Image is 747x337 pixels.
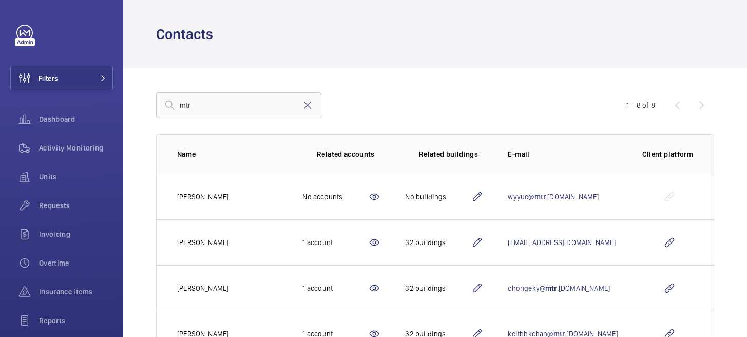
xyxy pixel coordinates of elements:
div: 1 – 8 of 8 [626,100,655,110]
a: chongeky@mtr.[DOMAIN_NAME] [508,284,610,292]
div: 1 account [302,237,368,248]
h1: Contacts [156,25,219,44]
span: Reports [39,315,113,326]
div: 32 buildings [405,283,471,293]
a: [EMAIL_ADDRESS][DOMAIN_NAME] [508,238,616,247]
span: Requests [39,200,113,211]
a: wyyue@mtr.[DOMAIN_NAME] [508,193,599,201]
span: Dashboard [39,114,113,124]
span: Filters [39,73,58,83]
span: Overtime [39,258,113,268]
input: Search by lastname, firstname, mail or client [156,92,321,118]
div: No accounts [302,192,368,202]
button: Filters [10,66,113,90]
span: mtr [545,284,557,292]
p: Related accounts [317,149,375,159]
p: E-mail [508,149,625,159]
p: [PERSON_NAME] [177,283,228,293]
p: Client platform [642,149,693,159]
div: 1 account [302,283,368,293]
span: Insurance items [39,287,113,297]
p: [PERSON_NAME] [177,237,228,248]
div: 32 buildings [405,237,471,248]
div: No buildings [405,192,471,202]
p: Name [177,149,286,159]
p: [PERSON_NAME] [177,192,228,202]
span: Activity Monitoring [39,143,113,153]
p: Related buildings [419,149,478,159]
span: Units [39,172,113,182]
span: Invoicing [39,229,113,239]
span: mtr [534,193,546,201]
